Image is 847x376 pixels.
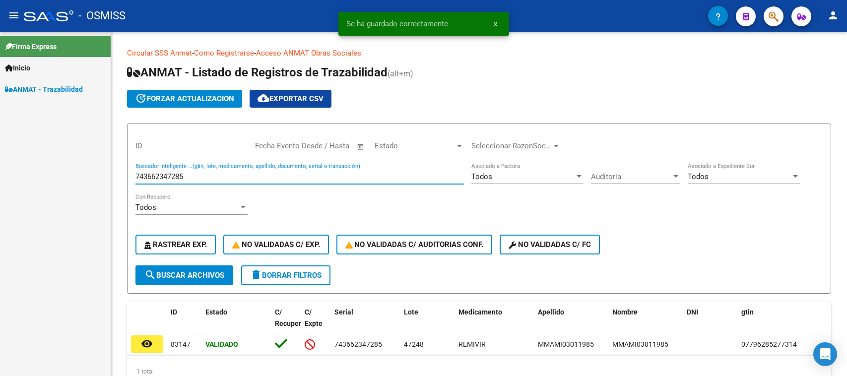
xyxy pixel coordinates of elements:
span: Seleccionar RazonSocial [471,141,552,150]
p: - - [127,48,831,59]
span: 07796285277314 [741,340,797,348]
datatable-header-cell: ID [167,302,201,345]
mat-icon: remove_red_eye [141,338,153,350]
span: Exportar CSV [258,94,324,103]
datatable-header-cell: DNI [683,302,737,345]
button: No validadas c/ FC [500,235,600,254]
span: MMAMI03011985 [612,340,668,348]
mat-icon: cloud_download [258,92,269,104]
a: Documentacion trazabilidad [361,49,454,58]
span: Serial [334,308,353,316]
span: Todos [471,172,492,181]
mat-icon: search [144,269,156,281]
mat-icon: update [135,92,147,104]
datatable-header-cell: Nombre [608,302,683,345]
span: ANMAT - Listado de Registros de Trazabilidad [127,65,388,79]
span: ID [171,308,177,316]
span: Buscar Archivos [144,271,224,280]
span: ANMAT - Trazabilidad [5,84,83,95]
datatable-header-cell: Serial [330,302,400,345]
datatable-header-cell: gtin [737,302,827,345]
span: 47248 [404,340,424,348]
datatable-header-cell: Apellido [534,302,608,345]
span: Estado [205,308,227,316]
button: x [486,15,505,33]
span: DNI [687,308,698,316]
span: Medicamento [458,308,502,316]
span: (alt+m) [388,69,413,78]
span: Firma Express [5,41,57,52]
span: Todos [135,203,156,212]
datatable-header-cell: C/ Recupero [271,302,301,345]
button: Open calendar [355,141,367,152]
mat-icon: delete [250,269,262,281]
span: Rastrear Exp. [144,240,207,249]
span: Inicio [5,63,30,73]
button: Buscar Archivos [135,265,233,285]
span: 743662347285 [334,340,382,348]
datatable-header-cell: Lote [400,302,455,345]
input: Fecha fin [304,141,352,150]
span: No Validadas c/ Exp. [232,240,320,249]
span: Borrar Filtros [250,271,322,280]
span: Nombre [612,308,638,316]
span: Auditoria [591,172,671,181]
strong: Validado [205,340,238,348]
span: - OSMISS [78,5,126,27]
datatable-header-cell: Estado [201,302,271,345]
span: forzar actualizacion [135,94,234,103]
mat-icon: person [827,9,839,21]
span: gtin [741,308,754,316]
a: Circular SSS Anmat [127,49,192,58]
a: Como Registrarse [194,49,254,58]
span: C/ Recupero [275,308,305,327]
span: Todos [688,172,709,181]
span: Lote [404,308,418,316]
mat-icon: menu [8,9,20,21]
datatable-header-cell: Medicamento [455,302,534,345]
div: Open Intercom Messenger [813,342,837,366]
span: Apellido [538,308,564,316]
button: Borrar Filtros [241,265,330,285]
span: x [494,19,497,28]
datatable-header-cell: C/ Expte [301,302,330,345]
button: No Validadas c/ Exp. [223,235,329,254]
button: No Validadas c/ Auditorias Conf. [336,235,493,254]
button: forzar actualizacion [127,90,242,108]
a: Acceso ANMAT Obras Sociales [256,49,361,58]
input: Fecha inicio [255,141,295,150]
span: REMIVIR [458,340,486,348]
span: MMAMI03011985 [538,340,594,348]
span: No validadas c/ FC [509,240,591,249]
button: Exportar CSV [250,90,331,108]
button: Rastrear Exp. [135,235,216,254]
span: Estado [375,141,455,150]
span: Se ha guardado correctamente [346,19,448,29]
span: No Validadas c/ Auditorias Conf. [345,240,484,249]
span: 83147 [171,340,191,348]
span: C/ Expte [305,308,323,327]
